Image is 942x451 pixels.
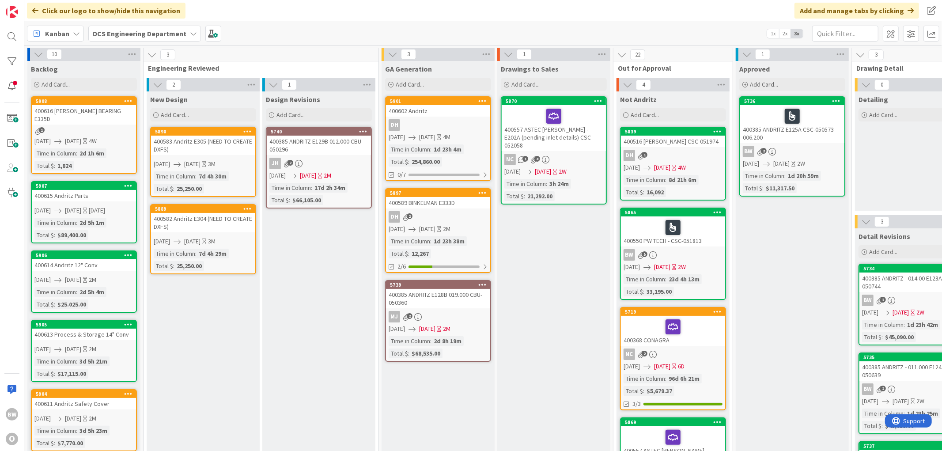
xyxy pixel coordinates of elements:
div: Time in Column [34,356,76,366]
span: [DATE] [154,237,170,246]
a: 5739400385 ANDRITZ E128B 019.000 CBU- 050360MJ[DATE][DATE]2MTime in Column:2d 8h 19mTotal $:$68,5... [385,280,491,362]
div: 400550 PW TECH - CSC-051813 [621,216,725,246]
div: 5870 [506,98,606,104]
div: 2W [797,159,805,168]
a: 5889400582 Andritz E304 (NEED TO CREATE DXFS)[DATE][DATE]3MTime in Column:7d 4h 29mTotal $:25,250.00 [150,204,256,274]
div: BW [624,249,635,261]
span: 5 [642,251,647,257]
div: 5905 [32,321,136,329]
span: [DATE] [65,345,81,354]
span: Add Card... [396,80,424,88]
div: DH [389,211,400,223]
span: 2 [880,297,886,303]
div: Total $ [34,369,54,379]
div: 5719400368 CONAGRA [621,308,725,346]
div: BW [621,249,725,261]
div: JH [269,158,281,169]
div: 5901400602 Andritz [386,97,490,117]
div: Time in Column [34,148,76,158]
div: 2d 5h 1m [77,218,106,227]
div: 5890 [151,128,255,136]
div: BW [862,383,874,395]
a: 5740400385 ANDRITZ E129B 012.000 CBU- 050296JH[DATE][DATE]2MTime in Column:17d 2h 34mTotal $:$66,... [266,127,372,208]
div: 5736 [740,97,844,105]
span: Kanban [45,28,69,39]
div: 5908400616 [PERSON_NAME] BEARING E335D [32,97,136,125]
div: DH [386,119,490,131]
span: [DATE] [184,237,201,246]
div: 4M [443,133,450,142]
span: : [76,287,77,297]
div: DH [624,150,635,161]
span: : [289,195,290,205]
span: [DATE] [389,224,405,234]
a: 5897400589 BINKELMAN E333DDH[DATE][DATE]2MTime in Column:1d 23h 38mTotal $:12,2672/6 [385,188,491,273]
div: 5869 [621,418,725,426]
div: Total $ [743,183,762,193]
span: : [643,386,644,396]
div: 400589 BINKELMAN E333D [386,197,490,208]
div: Time in Column [624,175,665,185]
span: 1 [522,156,528,162]
span: 3/3 [632,399,641,409]
span: [DATE] [773,159,790,168]
span: 2 [642,351,647,356]
span: : [54,369,55,379]
div: 96d 6h 21m [666,374,702,383]
div: 5901 [390,98,490,104]
span: 1 [39,127,45,133]
span: : [784,171,786,181]
div: 5740 [271,129,371,135]
div: 2M [89,275,96,284]
span: [DATE] [654,362,670,371]
div: 5865400550 PW TECH - CSC-051813 [621,208,725,246]
div: 1,824 [55,161,74,171]
a: 5906400614 Andritz 12" Conv[DATE][DATE]2MTime in Column:2d 5h 4mTotal $:$25.025.00 [31,250,137,313]
div: 400602 Andritz [386,105,490,117]
span: 1 [642,152,647,158]
div: 5906 [32,251,136,259]
div: [DATE] [89,206,105,215]
div: 400616 [PERSON_NAME] BEARING E335D [32,105,136,125]
div: 400385 ANDRITZ E125A CSC-050573 006.200 [740,105,844,143]
div: Total $ [154,184,173,193]
div: 3M [208,237,216,246]
span: [DATE] [654,163,670,172]
span: [DATE] [65,275,81,284]
span: : [76,218,77,227]
div: 5865 [625,209,725,216]
div: 5907400615 Andritz Parts [32,182,136,201]
div: 12,267 [409,249,431,258]
a: 5839400516 [PERSON_NAME] CSC-051974DH[DATE][DATE]4WTime in Column:8d 21h 6mTotal $:16,092 [620,127,726,201]
div: Time in Column [34,287,76,297]
span: [DATE] [419,224,435,234]
div: NC [624,349,635,360]
div: 33,195.00 [644,287,674,296]
div: NC [621,349,725,360]
span: 4 [534,156,540,162]
div: 400615 Andritz Parts [32,190,136,201]
span: [DATE] [300,171,316,180]
div: Time in Column [624,374,665,383]
div: 5839 [625,129,725,135]
div: $11,317.50 [764,183,797,193]
a: 5901400602 AndritzDH[DATE][DATE]4MTime in Column:1d 23h 4mTotal $:254,860.000/7 [385,96,491,181]
div: $45,090.00 [883,332,916,342]
div: Time in Column [862,409,904,418]
div: Total $ [504,191,524,201]
div: 5719 [621,308,725,316]
a: 5865400550 PW TECH - CSC-051813BW[DATE][DATE]2WTime in Column:23d 4h 13mTotal $:33,195.00 [620,208,726,300]
div: 5739 [390,282,490,288]
div: $89,400.00 [55,230,88,240]
span: : [195,171,197,181]
div: 5890 [155,129,255,135]
div: 1d 23h 42m [905,320,940,330]
div: 5719 [625,309,725,315]
div: 5906 [36,252,136,258]
div: 5905 [36,322,136,328]
a: 5890400583 Andritz E305 (NEED TO CREATE DXFS)[DATE][DATE]3MTime in Column:7d 4h 30mTotal $:25,250.00 [150,127,256,197]
div: 5904 [32,390,136,398]
span: [DATE] [389,324,405,334]
span: [DATE] [184,159,201,169]
div: 5908 [32,97,136,105]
